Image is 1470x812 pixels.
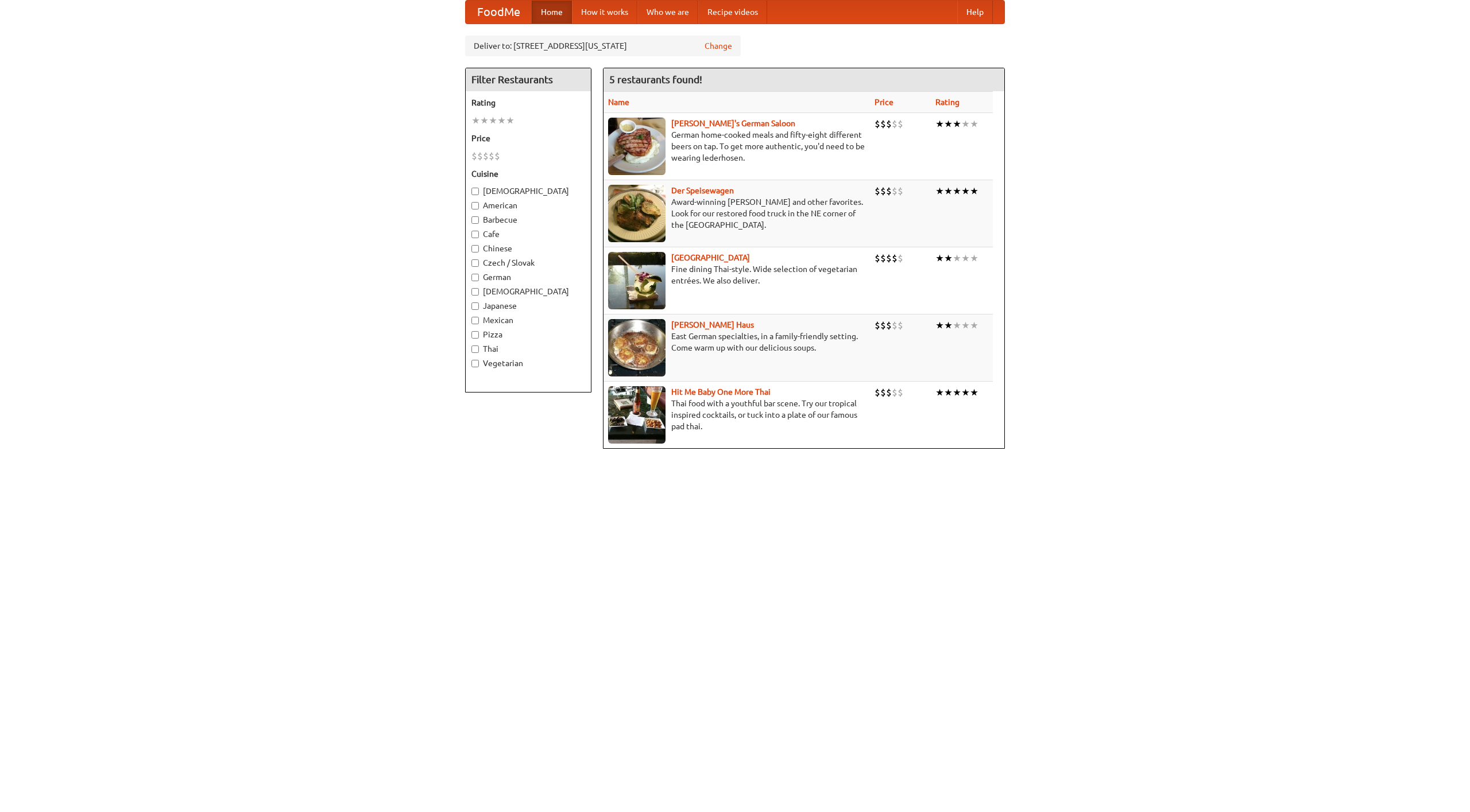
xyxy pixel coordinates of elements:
li: $ [494,150,500,162]
p: East German specialties, in a family-friendly setting. Come warm up with our delicious soups. [608,331,865,353]
label: Cafe [471,228,585,240]
label: Mexican [471,314,585,326]
li: ★ [953,118,961,130]
label: [DEMOGRAPHIC_DATA] [471,286,585,297]
p: Award-winning [PERSON_NAME] and other favorites. Look for our restored food truck in the NE corne... [608,196,865,231]
h5: Cuisine [471,168,585,180]
img: esthers.jpg [608,118,666,175]
li: ★ [970,319,978,332]
li: $ [898,252,903,265]
li: $ [898,118,903,130]
li: ★ [506,114,514,127]
div: Deliver to: [STREET_ADDRESS][US_STATE] [465,36,741,56]
li: $ [892,118,898,130]
input: American [471,202,479,209]
li: ★ [961,185,970,197]
li: ★ [953,252,961,265]
a: Hit Me Baby One More Thai [671,387,771,397]
li: ★ [953,185,961,197]
a: Change [705,40,732,52]
input: [DEMOGRAPHIC_DATA] [471,188,479,195]
h5: Rating [471,97,585,108]
li: $ [898,319,903,332]
a: FoodMe [466,1,532,24]
li: ★ [944,185,953,197]
input: Vegetarian [471,360,479,367]
input: Mexican [471,317,479,324]
li: $ [875,118,880,130]
li: $ [886,319,892,332]
a: Name [608,98,629,107]
a: How it works [572,1,637,24]
input: Barbecue [471,216,479,224]
label: American [471,200,585,211]
input: Czech / Slovak [471,259,479,267]
label: Pizza [471,329,585,340]
label: Czech / Slovak [471,257,585,269]
label: Chinese [471,243,585,254]
li: $ [892,386,898,399]
li: $ [880,185,886,197]
li: $ [898,185,903,197]
li: ★ [935,386,944,399]
li: ★ [953,386,961,399]
li: ★ [497,114,506,127]
input: Thai [471,345,479,353]
input: [DEMOGRAPHIC_DATA] [471,288,479,296]
li: ★ [961,252,970,265]
li: $ [886,386,892,399]
li: ★ [961,386,970,399]
li: $ [892,185,898,197]
li: $ [875,252,880,265]
li: ★ [944,386,953,399]
li: $ [880,386,886,399]
a: [PERSON_NAME]'s German Saloon [671,119,795,128]
li: ★ [970,185,978,197]
a: Home [532,1,572,24]
input: Japanese [471,302,479,310]
li: $ [892,252,898,265]
input: Pizza [471,331,479,339]
li: $ [886,252,892,265]
input: Chinese [471,245,479,252]
li: ★ [944,319,953,332]
a: [GEOGRAPHIC_DATA] [671,253,750,262]
a: Who we are [637,1,698,24]
li: $ [875,319,880,332]
a: Der Speisewagen [671,186,734,195]
li: $ [477,150,483,162]
li: ★ [935,185,944,197]
label: Japanese [471,300,585,312]
img: satay.jpg [608,252,666,309]
h5: Price [471,133,585,144]
a: [PERSON_NAME] Haus [671,320,754,329]
li: ★ [935,252,944,265]
li: $ [489,150,494,162]
li: $ [875,185,880,197]
a: Recipe videos [698,1,767,24]
li: ★ [970,118,978,130]
li: $ [875,386,880,399]
input: German [471,274,479,281]
li: ★ [944,118,953,130]
li: $ [880,319,886,332]
li: ★ [935,118,944,130]
li: $ [892,319,898,332]
li: ★ [480,114,489,127]
img: speisewagen.jpg [608,185,666,242]
a: Rating [935,98,960,107]
label: Barbecue [471,214,585,226]
img: babythai.jpg [608,386,666,444]
li: $ [880,118,886,130]
p: German home-cooked meals and fifty-eight different beers on tap. To get more authentic, you'd nee... [608,129,865,164]
a: Price [875,98,893,107]
li: ★ [953,319,961,332]
ng-pluralize: 5 restaurants found! [609,74,702,85]
li: $ [886,118,892,130]
li: $ [880,252,886,265]
h4: Filter Restaurants [466,68,591,91]
label: [DEMOGRAPHIC_DATA] [471,185,585,197]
